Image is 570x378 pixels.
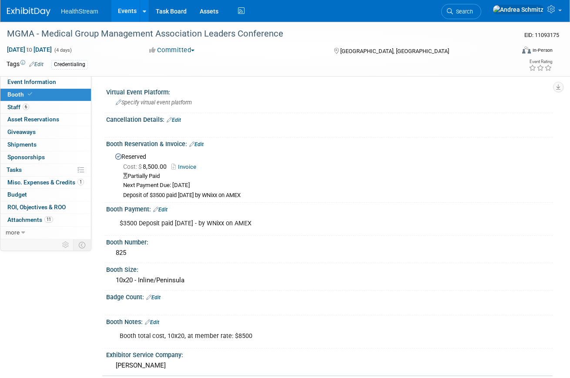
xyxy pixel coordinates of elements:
[74,239,91,251] td: Toggle Event Tabs
[123,192,546,199] div: Deposit of $3500 paid [DATE] by WNixx on AMEX
[106,137,553,149] div: Booth Reservation & Invoice:
[7,46,52,54] span: [DATE] [DATE]
[7,60,44,70] td: Tags
[106,291,553,302] div: Badge Count:
[7,141,37,148] span: Shipments
[7,191,27,198] span: Budget
[6,229,20,236] span: more
[123,181,546,190] div: Next Payment Due: [DATE]
[61,8,98,15] span: HealthStream
[0,214,91,226] a: Attachments11
[0,76,91,88] a: Event Information
[7,154,45,161] span: Sponsorships
[7,128,36,135] span: Giveaways
[532,47,553,54] div: In-Person
[522,47,531,54] img: Format-Inperson.png
[146,294,161,301] a: Edit
[473,45,553,58] div: Event Format
[106,263,553,274] div: Booth Size:
[453,8,473,15] span: Search
[106,86,553,97] div: Virtual Event Platform:
[23,104,29,110] span: 6
[145,319,159,325] a: Edit
[28,92,32,97] i: Booth reservation complete
[113,359,546,372] div: [PERSON_NAME]
[146,46,198,55] button: Committed
[123,172,546,181] div: Partially Paid
[29,61,44,67] a: Edit
[113,150,546,199] div: Reserved
[106,203,553,214] div: Booth Payment:
[189,141,204,147] a: Edit
[0,101,91,114] a: Staff6
[7,78,56,85] span: Event Information
[54,47,72,53] span: (4 days)
[7,216,53,223] span: Attachments
[0,126,91,138] a: Giveaways
[25,46,34,53] span: to
[441,4,481,19] a: Search
[7,116,59,123] span: Asset Reservations
[106,236,553,247] div: Booth Number:
[0,201,91,214] a: ROI, Objectives & ROO
[113,274,546,287] div: 10x20 - Inline/Peninsula
[106,113,553,124] div: Cancellation Details:
[153,207,168,213] a: Edit
[0,114,91,126] a: Asset Reservations
[4,26,506,42] div: MGMA - Medical Group Management Association Leaders Conference
[7,204,66,211] span: ROI, Objectives & ROO
[7,7,50,16] img: ExhibitDay
[0,227,91,239] a: more
[58,239,74,251] td: Personalize Event Tab Strip
[7,104,29,110] span: Staff
[114,215,465,232] div: $3500 Deposit paid [DATE] - by WNixx on AMEX
[7,179,84,186] span: Misc. Expenses & Credits
[77,179,84,185] span: 1
[106,315,553,327] div: Booth Notes:
[51,60,88,69] div: Credentialing
[0,189,91,201] a: Budget
[171,164,201,170] a: Invoice
[524,32,559,38] span: Event ID: 11093175
[0,139,91,151] a: Shipments
[7,166,22,173] span: Tasks
[114,328,465,345] div: Booth total cost, 10x20, at member rate: $8500
[340,48,449,54] span: [GEOGRAPHIC_DATA], [GEOGRAPHIC_DATA]
[113,246,546,260] div: 825
[44,216,53,223] span: 11
[7,91,34,98] span: Booth
[0,164,91,176] a: Tasks
[0,151,91,164] a: Sponsorships
[0,177,91,189] a: Misc. Expenses & Credits1
[123,163,143,170] span: Cost: $
[0,89,91,101] a: Booth
[123,163,170,170] span: 8,500.00
[116,99,192,106] span: Specify virtual event platform
[529,60,552,64] div: Event Rating
[493,5,544,14] img: Andrea Schmitz
[167,117,181,123] a: Edit
[106,348,553,359] div: Exhibitor Service Company:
